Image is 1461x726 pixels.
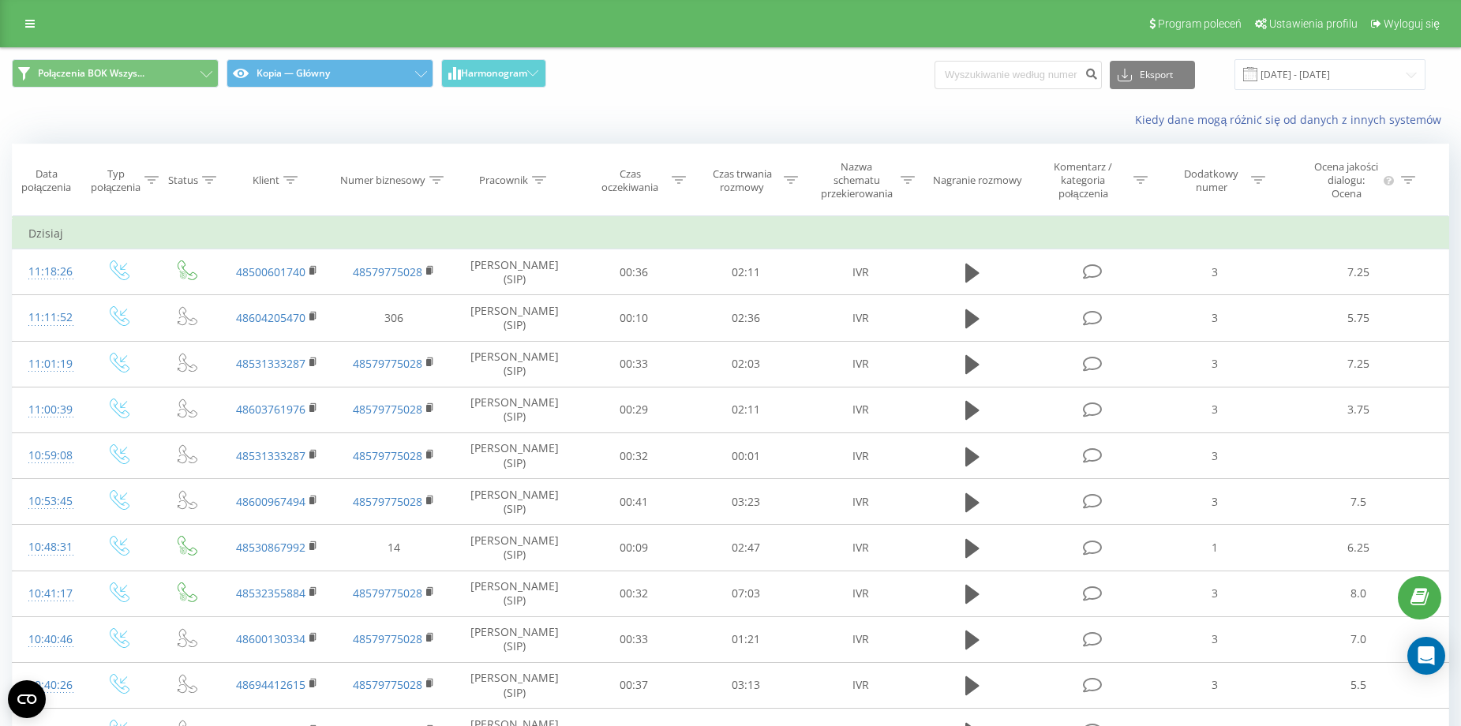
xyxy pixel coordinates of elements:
[1268,571,1448,616] td: 8.0
[1268,341,1448,387] td: 7.25
[28,440,68,471] div: 10:59:08
[690,479,802,525] td: 03:23
[1161,249,1268,295] td: 3
[236,264,305,279] a: 48500601740
[236,677,305,692] a: 48694412615
[690,249,802,295] td: 02:11
[236,586,305,601] a: 48532355884
[441,59,546,88] button: Harmonogram
[578,525,690,571] td: 00:09
[1268,387,1448,432] td: 3.75
[690,387,802,432] td: 02:11
[28,256,68,287] div: 11:18:26
[690,571,802,616] td: 07:03
[461,68,527,79] span: Harmonogram
[802,616,919,662] td: IVR
[1161,433,1268,479] td: 3
[816,160,897,200] div: Nazwa schematu przekierowania
[1037,160,1129,200] div: Komentarz / kategoria połączenia
[28,670,68,701] div: 10:40:26
[452,479,578,525] td: [PERSON_NAME] (SIP)
[1313,160,1380,200] div: Ocena jakości dialogu: Ocena
[452,341,578,387] td: [PERSON_NAME] (SIP)
[253,174,279,187] div: Klient
[1158,17,1242,30] span: Program poleceń
[1161,341,1268,387] td: 3
[452,571,578,616] td: [PERSON_NAME] (SIP)
[1161,479,1268,525] td: 3
[353,586,422,601] a: 48579775028
[12,59,219,88] button: Połączenia BOK Wszys...
[91,167,140,194] div: Typ połączenia
[935,61,1102,89] input: Wyszukiwanie według numeru
[1161,662,1268,708] td: 3
[13,218,1449,249] td: Dzisiaj
[28,486,68,517] div: 10:53:45
[1268,662,1448,708] td: 5.5
[1161,525,1268,571] td: 1
[452,249,578,295] td: [PERSON_NAME] (SIP)
[1135,112,1449,127] a: Kiedy dane mogą różnić się od danych z innych systemów
[353,677,422,692] a: 48579775028
[578,433,690,479] td: 00:32
[479,174,528,187] div: Pracownik
[340,174,425,187] div: Numer biznesowy
[236,540,305,555] a: 48530867992
[28,349,68,380] div: 11:01:19
[1384,17,1440,30] span: Wyloguj się
[704,167,780,194] div: Czas trwania rozmowy
[8,680,46,718] button: Open CMP widget
[236,448,305,463] a: 48531333287
[690,341,802,387] td: 02:03
[578,571,690,616] td: 00:32
[578,616,690,662] td: 00:33
[1161,571,1268,616] td: 3
[236,631,305,646] a: 48600130334
[933,174,1022,187] div: Nagranie rozmowy
[1161,387,1268,432] td: 3
[690,616,802,662] td: 01:21
[452,433,578,479] td: [PERSON_NAME] (SIP)
[802,525,919,571] td: IVR
[802,571,919,616] td: IVR
[353,631,422,646] a: 48579775028
[1161,295,1268,341] td: 3
[1175,167,1247,194] div: Dodatkowy numer
[592,167,668,194] div: Czas oczekiwania
[168,174,198,187] div: Status
[690,295,802,341] td: 02:36
[578,387,690,432] td: 00:29
[38,67,144,80] span: Połączenia BOK Wszys...
[578,479,690,525] td: 00:41
[353,494,422,509] a: 48579775028
[802,387,919,432] td: IVR
[452,295,578,341] td: [PERSON_NAME] (SIP)
[1110,61,1195,89] button: Eksport
[802,433,919,479] td: IVR
[690,662,802,708] td: 03:13
[335,525,452,571] td: 14
[353,402,422,417] a: 48579775028
[802,662,919,708] td: IVR
[353,356,422,371] a: 48579775028
[28,532,68,563] div: 10:48:31
[236,402,305,417] a: 48603761976
[578,341,690,387] td: 00:33
[13,167,80,194] div: Data połączenia
[28,395,68,425] div: 11:00:39
[1407,637,1445,675] div: Open Intercom Messenger
[578,662,690,708] td: 00:37
[1268,249,1448,295] td: 7.25
[335,295,452,341] td: 306
[690,433,802,479] td: 00:01
[578,295,690,341] td: 00:10
[28,302,68,333] div: 11:11:52
[236,310,305,325] a: 48604205470
[1268,616,1448,662] td: 7.0
[1268,479,1448,525] td: 7.5
[1161,616,1268,662] td: 3
[1269,17,1358,30] span: Ustawienia profilu
[578,249,690,295] td: 00:36
[1268,525,1448,571] td: 6.25
[28,624,68,655] div: 10:40:46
